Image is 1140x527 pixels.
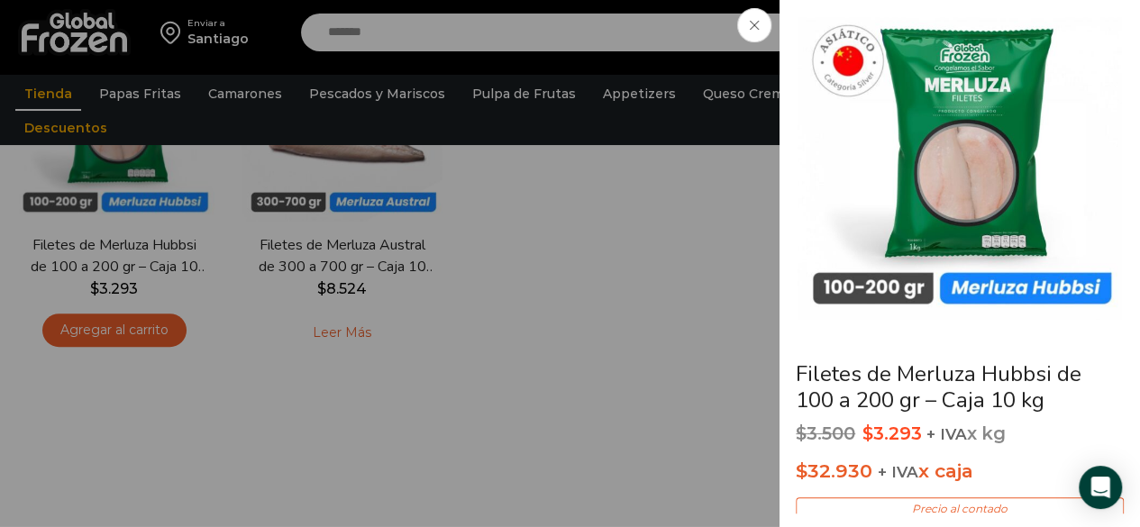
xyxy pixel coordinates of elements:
[796,459,807,482] span: $
[926,425,967,443] span: + IVA
[796,497,1124,521] p: Precio al contado
[796,423,1124,445] p: x kg
[796,456,1124,486] p: x caja
[796,423,807,444] span: $
[862,423,873,444] span: $
[1079,466,1122,509] div: Open Intercom Messenger
[796,359,1081,414] a: Filetes de Merluza Hubbsi de 100 a 200 gr – Caja 10 kg
[878,463,918,481] span: + IVA
[796,459,872,482] bdi: 32.930
[796,423,855,444] bdi: 3.500
[862,423,922,444] bdi: 3.293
